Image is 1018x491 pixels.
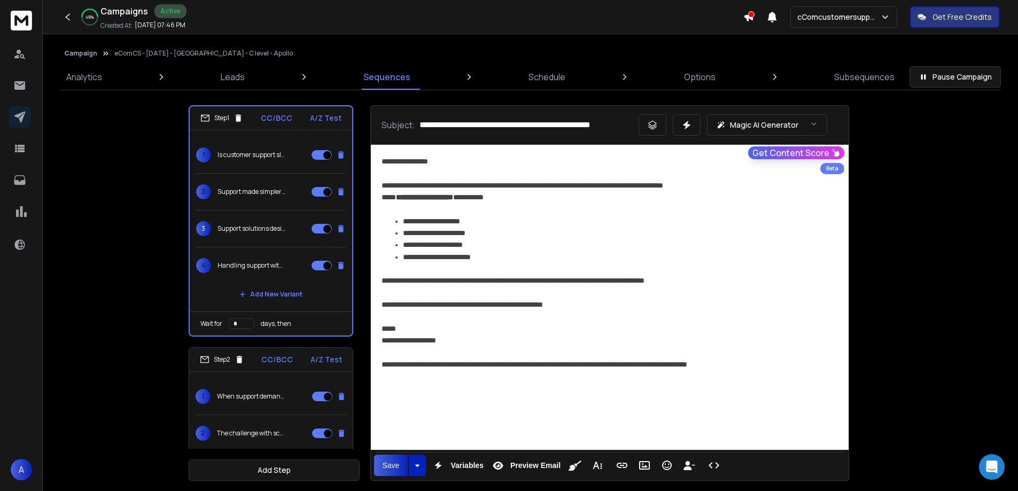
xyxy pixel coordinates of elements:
p: Options [684,71,716,83]
button: Save [374,455,408,476]
p: Leads [221,71,245,83]
button: Magic AI Generator [707,114,827,136]
p: CC/BCC [261,354,293,365]
button: A [11,459,32,480]
p: Subject: [382,119,415,131]
p: When support demand outpaces the team [217,392,285,401]
button: Get Free Credits [910,6,999,28]
div: Step 1 [200,113,243,123]
p: Get Free Credits [932,12,992,22]
button: Pause Campaign [910,66,1001,88]
button: Emoticons [657,455,677,476]
button: Campaign [64,49,97,58]
button: Insert Link (Ctrl+K) [612,455,632,476]
button: Insert Unsubscribe Link [679,455,700,476]
li: Step1CC/BCCA/Z Test1Is customer support slowing your growth?2Support made simpler for growing bus... [189,105,353,337]
p: Schedule [529,71,565,83]
button: Insert Image (Ctrl+P) [634,455,655,476]
span: 2 [196,426,211,441]
button: Code View [704,455,724,476]
h1: Campaigns [100,5,148,18]
span: 4 [196,258,211,273]
p: Analytics [66,71,102,83]
button: Preview Email [488,455,563,476]
a: Sequences [357,64,417,90]
p: Subsequences [834,71,895,83]
p: Handling support without stretching your team [217,261,286,270]
span: 1 [196,389,211,404]
p: Magic AI Generator [730,120,798,130]
button: Clean HTML [565,455,585,476]
p: A/Z Test [310,354,342,365]
a: Analytics [60,64,108,90]
p: CC/BCC [261,113,292,123]
a: Options [678,64,722,90]
a: Subsequences [828,64,901,90]
p: eComCS - [DATE] - [GEOGRAPHIC_DATA] - C level - Apollo [114,49,293,58]
p: cComcustomersupport [797,12,880,22]
span: Preview Email [508,461,563,470]
button: Variables [428,455,486,476]
div: Active [154,4,186,18]
button: Add New Variant [231,284,311,305]
span: 1 [196,147,211,162]
p: Created At: [100,21,133,30]
p: [DATE] 07:46 PM [135,21,185,29]
p: The challenge with scaling support teams [217,429,285,438]
span: 3 [196,221,211,236]
div: Open Intercom Messenger [979,454,1005,480]
button: Add Step [189,459,360,481]
p: Sequences [363,71,410,83]
p: Support solutions designed with your business in mind [217,224,286,233]
p: 49 % [86,14,94,20]
p: Support made simpler for growing businesses [217,188,286,196]
p: A/Z Test [310,113,341,123]
div: Beta [820,163,844,174]
button: More Text [587,455,608,476]
p: Wait for [200,319,222,328]
span: 2 [196,184,211,199]
div: Step 2 [200,355,244,364]
span: Variables [448,461,486,470]
button: Get Content Score [748,146,844,159]
a: Leads [214,64,251,90]
a: Schedule [522,64,572,90]
p: Is customer support slowing your growth? [217,151,286,159]
p: days, then [261,319,291,328]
